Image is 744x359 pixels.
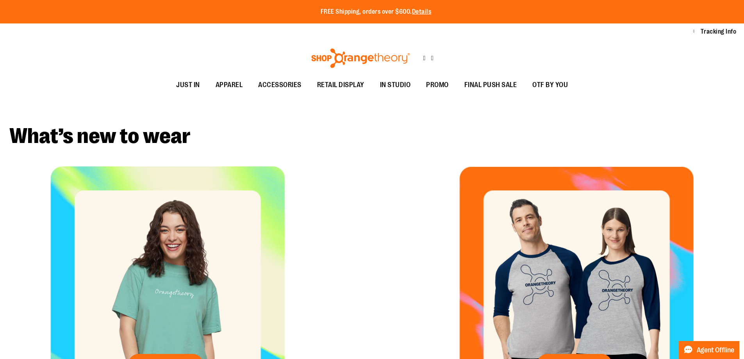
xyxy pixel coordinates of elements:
[317,76,364,94] span: RETAIL DISPLAY
[532,76,568,94] span: OTF BY YOU
[310,48,411,68] img: Shop Orangetheory
[679,341,739,359] button: Agent Offline
[418,76,457,94] a: PROMO
[176,76,200,94] span: JUST IN
[701,27,737,36] a: Tracking Info
[321,7,432,16] p: FREE Shipping, orders over $600.
[6,94,21,110] button: prev
[258,76,302,94] span: ACCESSORIES
[457,76,525,94] a: FINAL PUSH SALE
[412,8,432,15] a: Details
[464,76,517,94] span: FINAL PUSH SALE
[250,76,309,94] a: ACCESSORIES
[216,76,243,94] span: APPAREL
[693,28,695,36] button: Account menu
[723,94,738,110] button: next
[426,76,449,94] span: PROMO
[9,125,735,147] h2: What’s new to wear
[525,76,576,94] a: OTF BY YOU
[380,76,411,94] span: IN STUDIO
[697,346,734,354] span: Agent Offline
[309,76,372,94] a: RETAIL DISPLAY
[208,76,251,94] a: APPAREL
[372,76,419,94] a: IN STUDIO
[168,76,208,94] a: JUST IN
